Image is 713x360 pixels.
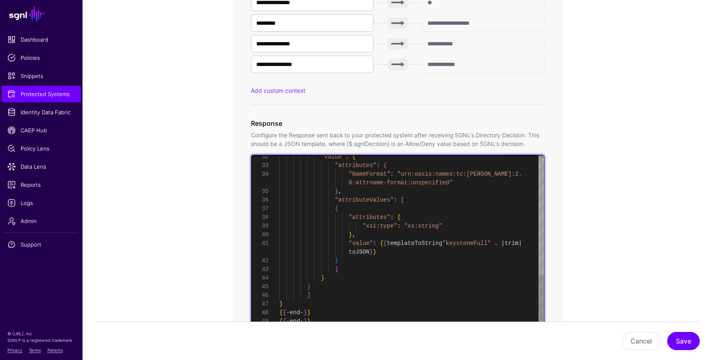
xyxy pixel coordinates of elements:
[390,171,394,177] span: :
[251,265,269,274] div: 43
[7,54,75,62] span: Policies
[251,308,269,317] div: 48
[397,214,401,221] span: {
[2,140,81,157] a: Policy Lens
[2,86,81,102] a: Protected Systems
[335,266,338,273] span: ]
[251,291,269,300] div: 46
[349,249,369,255] span: toJSON
[283,309,286,316] span: {
[286,309,290,316] span: -
[251,256,269,265] div: 42
[251,118,545,128] h3: Response
[373,240,376,247] span: :
[2,158,81,175] a: Data Lens
[251,205,269,213] div: 37
[251,317,269,326] div: 49
[251,231,269,239] div: 40
[501,240,505,247] span: |
[47,348,63,353] a: Patents
[290,318,300,325] span: end
[251,87,305,94] a: Add custom context
[390,214,394,221] span: :
[307,292,310,299] span: ]
[304,318,307,325] span: }
[335,257,338,264] span: }
[29,348,41,353] a: Terms
[7,240,75,249] span: Support
[279,301,283,307] span: }
[2,31,81,48] a: Dashboard
[363,223,397,229] span: "xsi:type"
[380,240,383,247] span: {
[2,213,81,229] a: Admin
[335,188,338,195] span: }
[2,49,81,66] a: Policies
[251,282,269,291] div: 45
[7,337,75,344] p: SGNL® is a registered trademark
[7,72,75,80] span: Snippets
[304,309,307,316] span: }
[251,187,269,196] div: 35
[2,68,81,84] a: Snippets
[335,205,338,212] span: {
[251,300,269,308] div: 47
[300,309,303,316] span: -
[286,318,290,325] span: -
[321,275,324,281] span: }
[2,122,81,139] a: CAEP Hub
[519,240,522,247] span: |
[394,197,397,203] span: :
[290,309,300,316] span: end
[376,162,380,169] span: :
[335,162,376,169] span: "attributes"
[307,309,310,316] span: }
[7,35,75,44] span: Dashboard
[667,332,700,350] button: Save
[335,197,394,203] span: "attributeValues"
[279,318,283,325] span: {
[251,196,269,205] div: 36
[7,199,75,207] span: Logs
[251,170,269,179] div: 34
[251,222,269,231] div: 39
[251,274,269,282] div: 44
[387,240,442,247] span: templateToString
[349,214,390,221] span: "attributes"
[7,330,75,337] p: © [URL], Inc
[7,144,75,153] span: Policy Lens
[338,188,342,195] span: ,
[7,162,75,171] span: Data Lens
[401,197,404,203] span: [
[352,231,355,238] span: ,
[2,104,81,120] a: Identity Data Fabric
[442,240,491,247] span: "keystoneFull"
[7,126,75,134] span: CAEP Hub
[373,249,376,255] span: }
[7,108,75,116] span: Identity Data Fabric
[7,181,75,189] span: Reports
[307,318,310,325] span: }
[383,240,387,247] span: {
[251,161,269,170] div: 33
[279,309,283,316] span: {
[2,176,81,193] a: Reports
[251,239,269,248] div: 41
[397,223,401,229] span: :
[283,318,286,325] span: {
[383,162,387,169] span: {
[5,5,78,23] a: SGNL
[349,171,390,177] span: "NameFormat"
[369,249,373,255] span: }
[251,213,269,222] div: 38
[7,217,75,225] span: Admin
[307,283,310,290] span: }
[404,223,442,229] span: "xs:string"
[349,179,453,186] span: 0:attrname-format:unspecified"
[7,90,75,98] span: Protected Systems
[349,240,373,247] span: "value"
[494,240,498,247] span: .
[505,240,519,247] span: trim
[397,171,522,177] span: "urn:oasis:names:tc:[PERSON_NAME]:2.
[251,131,545,148] p: Configure the Response sent back to your protected system after receiving SGNL's Directory Decisi...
